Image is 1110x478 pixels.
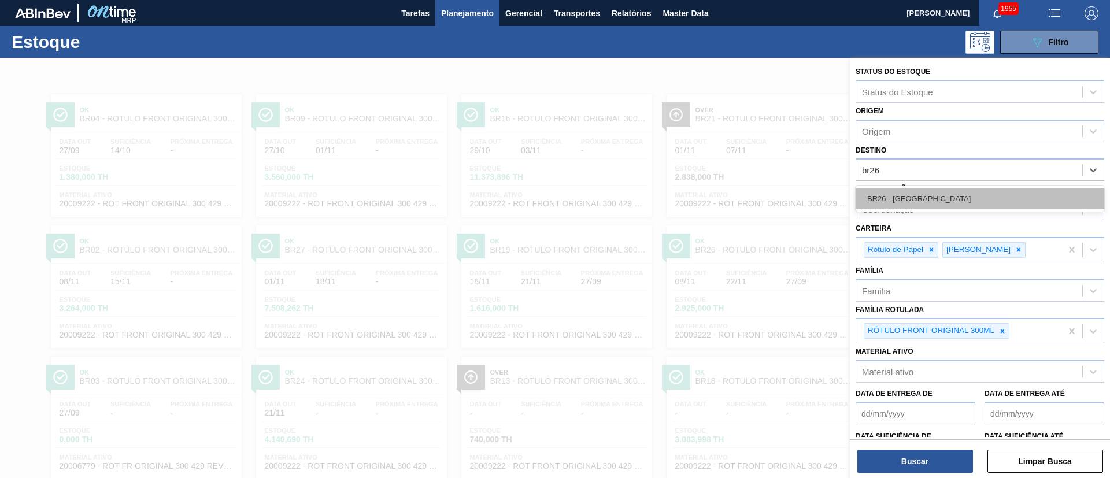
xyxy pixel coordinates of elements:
span: Filtro [1049,38,1069,47]
span: Transportes [554,6,600,20]
div: [PERSON_NAME] [943,243,1012,257]
span: Planejamento [441,6,494,20]
span: 1955 [998,2,1019,15]
div: BR26 - [GEOGRAPHIC_DATA] [856,188,1104,209]
div: Família [862,286,890,295]
div: Origem [862,126,890,136]
label: Carteira [856,224,891,232]
label: Família Rotulada [856,306,924,314]
label: Data de Entrega de [856,390,933,398]
div: Status do Estoque [862,87,933,97]
h1: Estoque [12,35,184,49]
label: Status do Estoque [856,68,930,76]
label: Data suficiência até [985,432,1064,440]
img: Logout [1085,6,1098,20]
label: Material ativo [856,347,913,355]
label: Data de Entrega até [985,390,1065,398]
label: Família [856,266,883,275]
input: dd/mm/yyyy [856,402,975,425]
img: userActions [1048,6,1061,20]
div: RÓTULO FRONT ORIGINAL 300ML [864,324,996,338]
button: Notificações [979,5,1016,21]
img: TNhmsLtSVTkK8tSr43FrP2fwEKptu5GPRR3wAAAABJRU5ErkJggg== [15,8,71,18]
label: Data suficiência de [856,432,931,440]
span: Tarefas [401,6,430,20]
div: Rótulo de Papel [864,243,925,257]
span: Master Data [663,6,708,20]
input: dd/mm/yyyy [985,402,1104,425]
span: Relatórios [612,6,651,20]
span: Gerencial [505,6,542,20]
label: Destino [856,146,886,154]
label: Coordenação [856,185,912,193]
label: Origem [856,107,884,115]
div: Pogramando: nenhum usuário selecionado [965,31,994,54]
div: Material ativo [862,367,913,377]
button: Filtro [1000,31,1098,54]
